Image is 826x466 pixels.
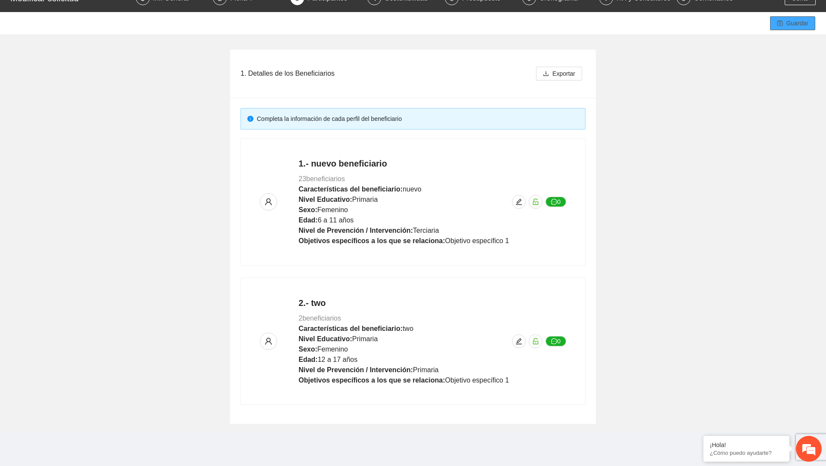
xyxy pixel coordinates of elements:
span: Terciaria [413,227,439,234]
span: 6 a 11 años [317,216,354,224]
strong: Nivel Educativo: [299,335,352,343]
span: nuevo [403,185,422,193]
button: downloadExportar [536,67,582,80]
span: 12 a 17 años [317,356,358,363]
h4: 1.- nuevo beneficiario [299,157,509,170]
strong: Objetivos específicos a los que se relaciona: [299,237,445,244]
strong: Nivel Educativo: [299,196,352,203]
strong: Características del beneficiario: [299,325,403,332]
strong: Edad: [299,356,317,363]
div: Completa la información de cada perfil del beneficiario [257,114,579,123]
div: ¡Hola! [710,441,783,448]
span: info-circle [247,116,253,122]
button: edit [512,334,526,348]
div: Minimizar ventana de chat en vivo [141,4,162,25]
strong: Objetivos específicos a los que se relaciona: [299,377,445,384]
span: Objetivo específico 1 [445,237,509,244]
strong: Nivel de Prevención / Intervención: [299,366,413,373]
span: message [551,338,557,345]
button: saveGuardar [770,16,815,30]
span: Primaria [413,366,439,373]
button: user [260,193,277,210]
span: Guardar [786,19,808,28]
textarea: Escriba su mensaje y pulse “Intro” [4,235,164,265]
span: Estamos en línea. [50,115,119,202]
span: unlock [529,198,542,205]
span: Femenino [317,346,348,353]
button: unlock [529,195,542,209]
span: message [551,199,557,206]
button: message0 [546,197,566,207]
strong: Características del beneficiario: [299,185,403,193]
h4: 2.- two [299,297,509,309]
div: Chatee con nosotros ahora [45,44,145,55]
span: edit [512,338,525,345]
p: ¿Cómo puedo ayudarte? [710,450,783,456]
span: 2 beneficiarios [299,315,341,322]
span: Femenino [317,206,348,213]
span: Exportar [552,69,575,78]
button: edit [512,195,526,209]
button: user [260,333,277,350]
span: unlock [529,338,542,345]
span: user [260,337,277,345]
button: unlock [529,334,542,348]
div: 1. Detalles de los Beneficiarios [240,61,533,86]
span: download [543,71,549,77]
strong: Sexo: [299,346,317,353]
span: two [403,325,413,332]
strong: Nivel de Prevención / Intervención: [299,227,413,234]
span: save [777,20,783,27]
span: Primaria [352,196,378,203]
button: message0 [546,336,566,346]
strong: Edad: [299,216,317,224]
span: edit [512,198,525,205]
span: Primaria [352,335,378,343]
span: 23 beneficiarios [299,175,345,182]
span: user [260,198,277,206]
span: Objetivo específico 1 [445,377,509,384]
strong: Sexo: [299,206,317,213]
